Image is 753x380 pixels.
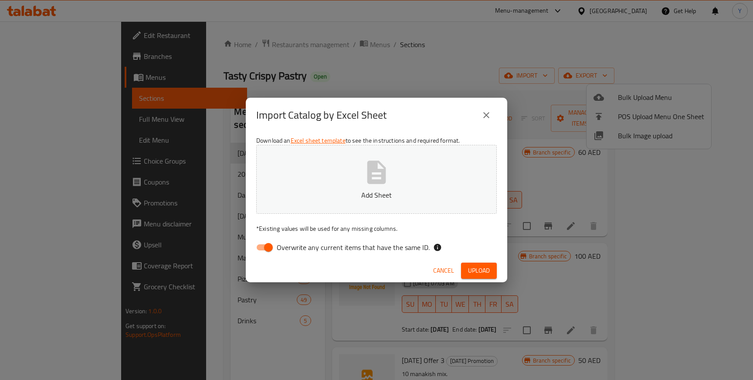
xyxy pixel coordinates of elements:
[476,105,497,126] button: close
[256,145,497,214] button: Add Sheet
[277,242,430,253] span: Overwrite any current items that have the same ID.
[291,135,346,146] a: Excel sheet template
[256,108,387,122] h2: Import Catalog by Excel Sheet
[270,190,483,200] p: Add Sheet
[256,224,497,233] p: Existing values will be used for any missing columns.
[433,265,454,276] span: Cancel
[468,265,490,276] span: Upload
[461,263,497,279] button: Upload
[433,243,442,252] svg: If the overwrite option isn't selected, then the items that match an existing ID will be ignored ...
[430,263,458,279] button: Cancel
[246,133,507,259] div: Download an to see the instructions and required format.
